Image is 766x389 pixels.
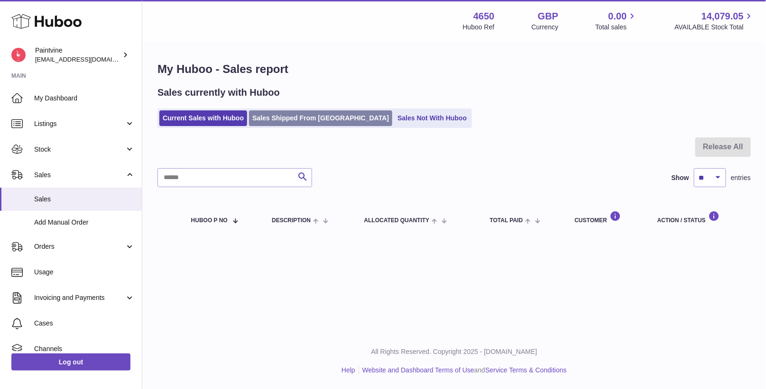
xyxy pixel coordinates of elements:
[34,344,135,353] span: Channels
[485,366,567,374] a: Service Terms & Conditions
[34,268,135,277] span: Usage
[34,145,125,154] span: Stock
[249,110,392,126] a: Sales Shipped From [GEOGRAPHIC_DATA]
[609,10,627,23] span: 0.00
[394,110,470,126] a: Sales Not With Huboo
[34,218,135,227] span: Add Manual Order
[672,173,689,182] label: Show
[359,366,567,375] li: and
[595,10,637,32] a: 0.00 Total sales
[272,217,311,224] span: Description
[701,10,744,23] span: 14,079.05
[150,347,758,356] p: All Rights Reserved. Copyright 2025 - [DOMAIN_NAME]
[34,319,135,328] span: Cases
[11,48,26,62] img: euan@paintvine.co.uk
[35,46,120,64] div: Paintvine
[157,86,280,99] h2: Sales currently with Huboo
[34,242,125,251] span: Orders
[35,55,139,63] span: [EMAIL_ADDRESS][DOMAIN_NAME]
[731,173,751,182] span: entries
[11,353,130,371] a: Log out
[362,366,474,374] a: Website and Dashboard Terms of Use
[532,23,559,32] div: Currency
[473,10,495,23] strong: 4650
[538,10,558,23] strong: GBP
[34,119,125,128] span: Listings
[34,195,135,204] span: Sales
[34,171,125,180] span: Sales
[490,217,523,224] span: Total paid
[341,366,355,374] a: Help
[657,211,741,224] div: Action / Status
[191,217,228,224] span: Huboo P no
[595,23,637,32] span: Total sales
[34,293,125,302] span: Invoicing and Payments
[674,10,755,32] a: 14,079.05 AVAILABLE Stock Total
[157,62,751,77] h1: My Huboo - Sales report
[364,217,430,224] span: ALLOCATED Quantity
[159,110,247,126] a: Current Sales with Huboo
[575,211,638,224] div: Customer
[34,94,135,103] span: My Dashboard
[674,23,755,32] span: AVAILABLE Stock Total
[463,23,495,32] div: Huboo Ref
